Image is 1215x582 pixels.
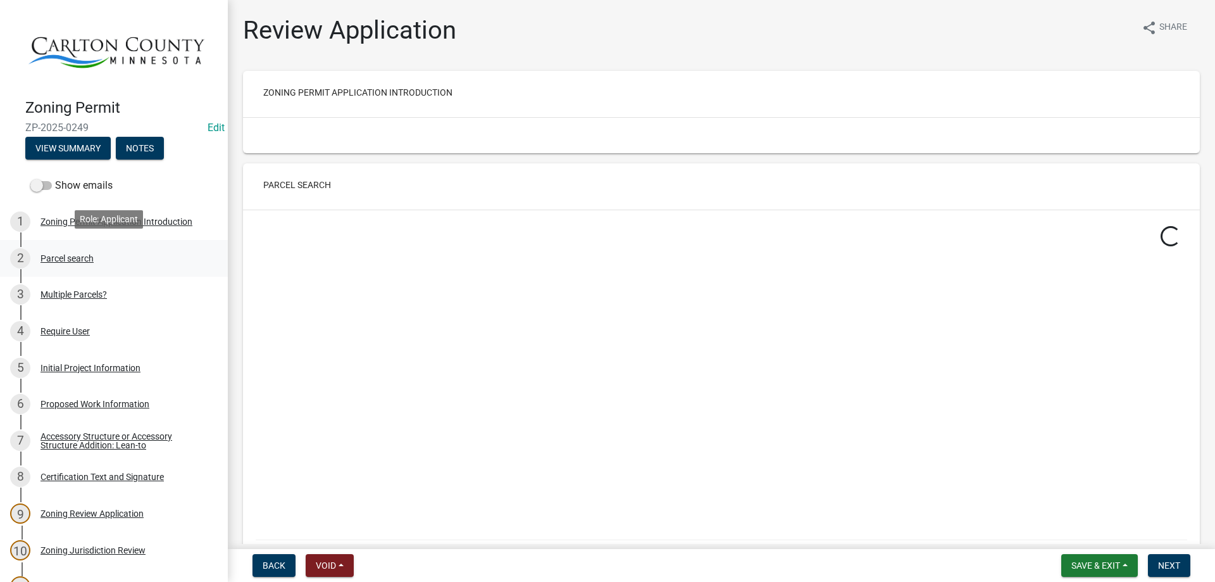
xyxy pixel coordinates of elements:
div: 8 [10,467,30,487]
h4: Zoning Permit [25,99,218,117]
div: 4 [10,321,30,341]
td: Address [402,540,553,569]
span: Void [316,560,336,571]
button: Notes [116,137,164,160]
button: Save & Exit [1061,554,1138,577]
wm-modal-confirm: Edit Application Number [208,122,225,134]
div: 5 [10,358,30,378]
div: Initial Project Information [40,364,140,372]
h1: Review Application [243,15,456,46]
button: Next [1148,554,1190,577]
button: Void [306,554,354,577]
i: share [1142,20,1157,35]
div: Zoning Review Application [40,509,144,518]
div: Parcel search [40,254,94,263]
span: Share [1159,20,1187,35]
img: Carlton County, Minnesota [25,13,208,85]
span: Save & Exit [1071,560,1120,571]
button: shareShare [1131,15,1197,40]
td: City [553,540,830,569]
div: Certification Text and Signature [40,472,164,481]
div: Role: Applicant [75,210,143,229]
label: Show emails [30,178,113,193]
button: Parcel search [253,174,341,196]
button: Back [252,554,296,577]
span: ZP-2025-0249 [25,122,202,134]
div: 7 [10,431,30,451]
td: Acres [1118,540,1188,569]
div: Proposed Work Information [40,400,149,408]
div: 9 [10,503,30,524]
div: 3 [10,284,30,305]
div: Zoning Permit Application Introduction [40,217,192,226]
div: 1 [10,212,30,232]
wm-modal-confirm: Notes [116,144,164,155]
div: Require User [40,327,90,336]
div: Accessory Structure or Accessory Structure Addition: Lean-to [40,432,208,450]
div: Multiple Parcels? [40,290,107,299]
div: Zoning Jurisdiction Review [40,546,146,555]
span: Back [263,560,285,571]
div: 10 [10,540,30,560]
button: Zoning Permit Application Introduction [253,81,463,104]
wm-modal-confirm: Summary [25,144,111,155]
button: View Summary [25,137,111,160]
span: Next [1158,560,1180,571]
div: 2 [10,248,30,269]
td: OwnerName [830,540,1118,569]
a: Edit [208,122,225,134]
div: 6 [10,394,30,414]
td: ParcelID [256,540,402,569]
